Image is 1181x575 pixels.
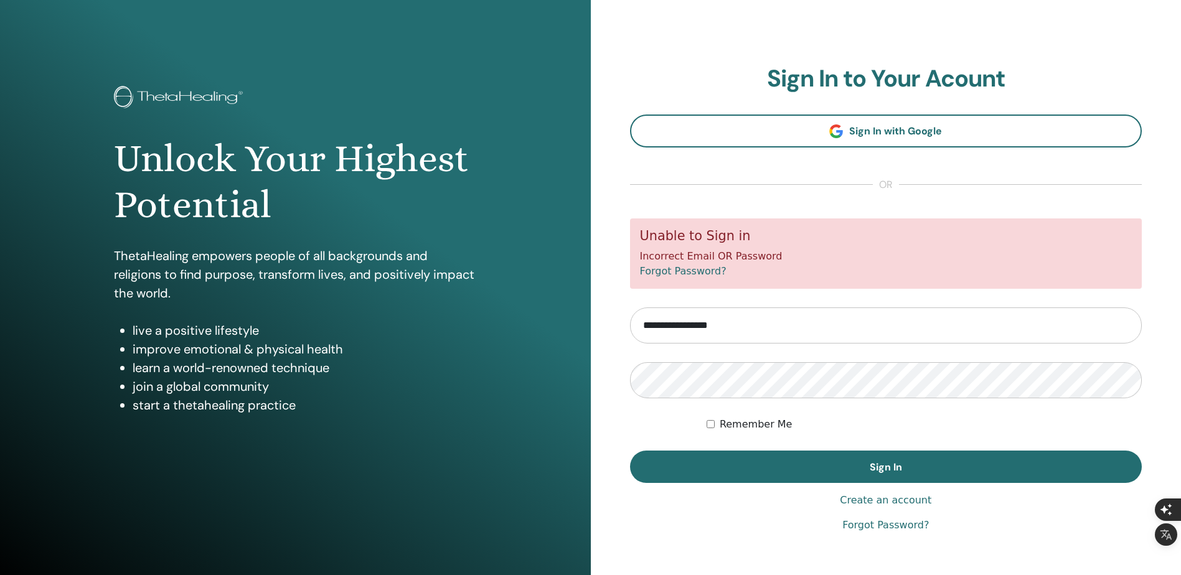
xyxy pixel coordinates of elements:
div: Keep me authenticated indefinitely or until I manually logout [707,417,1142,432]
li: join a global community [133,377,476,396]
a: Forgot Password? [842,518,929,533]
span: Sign In [870,460,902,474]
li: live a positive lifestyle [133,321,476,340]
a: Sign In with Google [630,115,1142,147]
li: learn a world-renowned technique [133,358,476,377]
a: Create an account [840,493,931,508]
span: Sign In with Google [849,124,942,138]
p: ThetaHealing empowers people of all backgrounds and religions to find purpose, transform lives, a... [114,246,476,302]
span: or [873,177,899,192]
h5: Unable to Sign in [640,228,1132,244]
li: improve emotional & physical health [133,340,476,358]
label: Remember Me [720,417,793,432]
li: start a thetahealing practice [133,396,476,414]
div: Incorrect Email OR Password [630,218,1142,289]
button: Sign In [630,451,1142,483]
h1: Unlock Your Highest Potential [114,136,476,228]
a: Forgot Password? [640,265,727,277]
h2: Sign In to Your Acount [630,65,1142,93]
